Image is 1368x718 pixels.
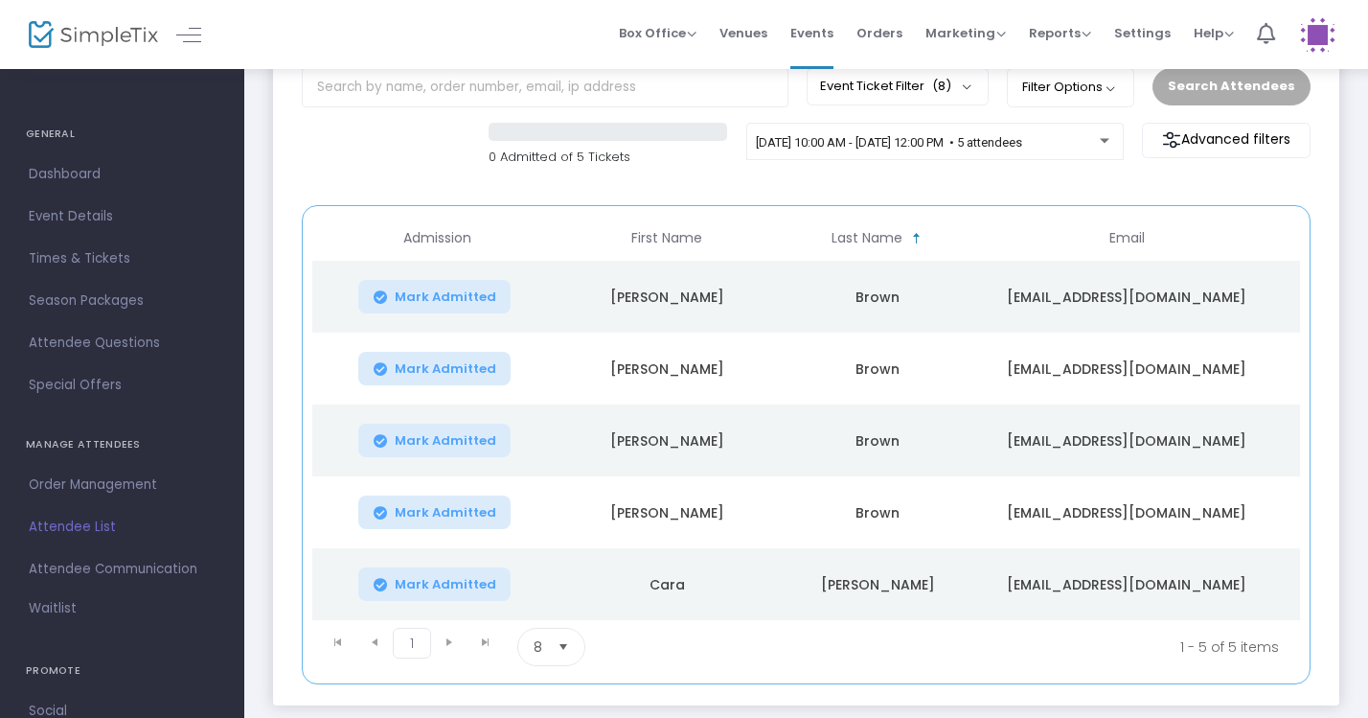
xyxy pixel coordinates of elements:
span: First Name [631,230,702,246]
td: [PERSON_NAME] [561,476,772,548]
button: Mark Admitted [358,352,512,385]
button: Mark Admitted [358,496,512,529]
td: [EMAIL_ADDRESS][DOMAIN_NAME] [983,548,1270,620]
td: Brown [772,261,983,333]
div: Data table [312,216,1300,620]
span: Sortable [909,231,924,246]
span: 8 [534,637,542,657]
td: [PERSON_NAME] [561,261,772,333]
span: Events [790,9,833,58]
img: filter [1162,130,1181,150]
input: Search by name, order number, email, ip address [302,68,788,107]
td: [EMAIL_ADDRESS][DOMAIN_NAME] [983,333,1270,405]
span: [DATE] 10:00 AM - [DATE] 12:00 PM • 5 attendees [756,135,1022,150]
span: Mark Admitted [395,505,496,521]
span: Help [1194,24,1234,42]
button: Mark Admitted [358,280,512,313]
span: Page 1 [393,628,431,659]
span: Dashboard [29,162,216,187]
span: Attendee Questions [29,331,216,356]
td: [EMAIL_ADDRESS][DOMAIN_NAME] [983,261,1270,333]
span: Email [1109,230,1145,246]
td: [PERSON_NAME] [772,548,983,620]
span: (8) [932,79,951,94]
span: Times & Tickets [29,246,216,271]
span: Reports [1029,24,1091,42]
td: Brown [772,333,983,405]
span: Marketing [925,24,1006,42]
td: [PERSON_NAME] [561,333,772,405]
span: Mark Admitted [395,433,496,449]
span: Event Details [29,204,216,229]
td: [EMAIL_ADDRESS][DOMAIN_NAME] [983,405,1270,476]
button: Filter Options [1007,68,1134,106]
h4: GENERAL [26,115,218,153]
span: Settings [1114,9,1171,58]
span: Last Name [832,230,902,246]
span: Mark Admitted [395,577,496,592]
span: Season Packages [29,289,216,313]
span: Orders [856,9,902,58]
p: 0 Admitted of 5 Tickets [489,148,727,167]
span: Admission [403,230,471,246]
span: Attendee Communication [29,557,216,582]
button: Mark Admitted [358,567,512,601]
kendo-pager-info: 1 - 5 of 5 items [775,628,1279,666]
td: Brown [772,405,983,476]
button: Mark Admitted [358,424,512,457]
h4: MANAGE ATTENDEES [26,426,218,464]
td: [EMAIL_ADDRESS][DOMAIN_NAME] [983,476,1270,548]
h4: PROMOTE [26,652,218,690]
span: Mark Admitted [395,361,496,377]
m-button: Advanced filters [1142,123,1311,158]
span: Box Office [619,24,696,42]
span: Order Management [29,473,216,498]
span: Special Offers [29,373,216,398]
span: Mark Admitted [395,290,496,305]
td: [PERSON_NAME] [561,405,772,476]
span: Waitlist [29,599,77,618]
td: Cara [561,548,772,620]
button: Event Ticket Filter(8) [807,68,989,104]
span: Venues [719,9,767,58]
span: Attendee List [29,515,216,540]
td: Brown [772,476,983,548]
button: Select [550,629,577,665]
